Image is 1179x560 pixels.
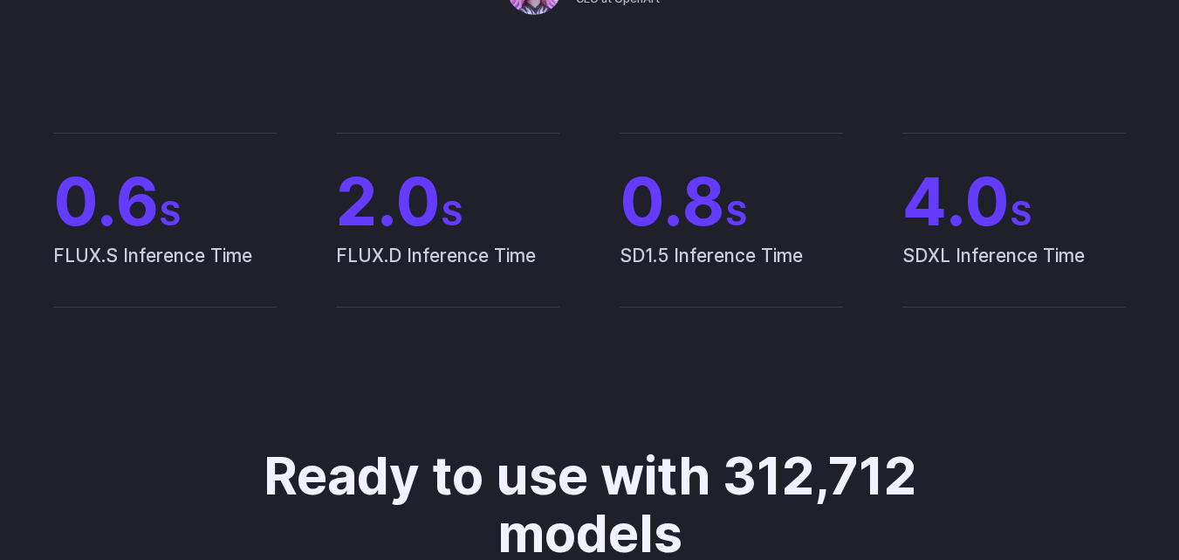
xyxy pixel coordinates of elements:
span: 2.0 [336,169,559,234]
span: 0.6 [53,169,277,234]
span: FLUX.D Inference Time [336,241,559,307]
span: 4.0 [902,169,1126,234]
span: 0.8 [620,169,843,234]
span: S [725,194,747,233]
span: S [159,194,181,233]
span: FLUX.S Inference Time [53,241,277,307]
span: SD1.5 Inference Time [620,241,843,307]
span: S [441,194,463,233]
span: SDXL Inference Time [902,241,1126,307]
span: S [1010,194,1032,233]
